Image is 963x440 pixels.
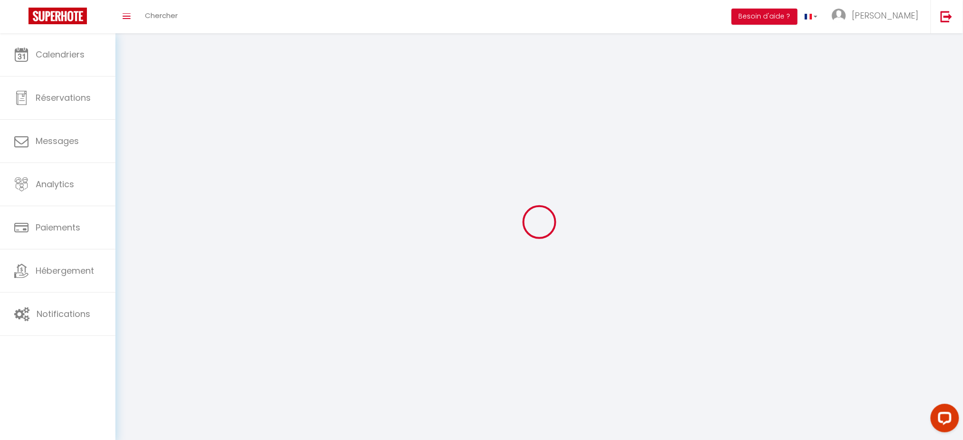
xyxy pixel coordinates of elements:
[36,135,79,147] span: Messages
[852,10,919,21] span: [PERSON_NAME]
[36,265,94,277] span: Hébergement
[36,48,85,60] span: Calendriers
[923,400,963,440] iframe: LiveChat chat widget
[941,10,953,22] img: logout
[36,178,74,190] span: Analytics
[29,8,87,24] img: Super Booking
[36,92,91,104] span: Réservations
[37,308,90,320] span: Notifications
[36,221,80,233] span: Paiements
[145,10,178,20] span: Chercher
[732,9,798,25] button: Besoin d'aide ?
[832,9,846,23] img: ...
